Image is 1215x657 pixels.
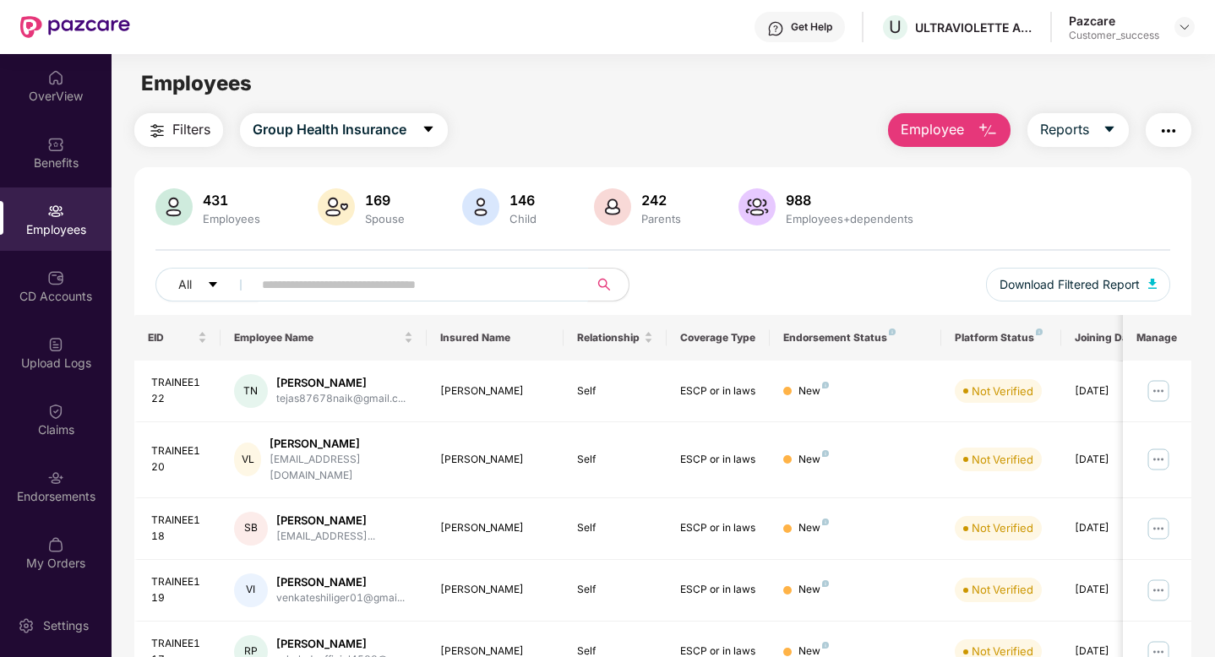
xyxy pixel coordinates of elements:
[972,451,1033,468] div: Not Verified
[148,331,194,345] span: EID
[234,573,268,607] div: VI
[18,617,35,634] img: svg+xml;base64,PHN2ZyBpZD0iU2V0dGluZy0yMHgyMCIgeG1sbnM9Imh0dHA6Ly93d3cudzMub3JnLzIwMDAvc3ZnIiB3aW...
[155,268,259,301] button: Allcaret-down
[822,450,829,457] img: svg+xml;base64,PHN2ZyB4bWxucz0iaHR0cDovL3d3dy53My5vcmcvMjAwMC9zdmciIHdpZHRoPSI4IiBoZWlnaHQ9IjgiIH...
[134,315,221,361] th: EID
[427,315,564,361] th: Insured Name
[680,520,756,536] div: ESCP or in laws
[234,331,400,345] span: Employee Name
[638,192,684,209] div: 242
[587,278,620,291] span: search
[587,268,629,301] button: search
[172,119,210,140] span: Filters
[889,328,896,335] img: svg+xml;base64,PHN2ZyB4bWxucz0iaHR0cDovL3d3dy53My5vcmcvMjAwMC9zdmciIHdpZHRoPSI4IiBoZWlnaHQ9IjgiIH...
[955,331,1048,345] div: Platform Status
[822,519,829,525] img: svg+xml;base64,PHN2ZyB4bWxucz0iaHR0cDovL3d3dy53My5vcmcvMjAwMC9zdmciIHdpZHRoPSI4IiBoZWlnaHQ9IjgiIH...
[178,275,192,294] span: All
[151,574,207,606] div: TRAINEE119
[577,331,640,345] span: Relationship
[276,513,375,529] div: [PERSON_NAME]
[270,436,412,452] div: [PERSON_NAME]
[47,136,64,153] img: svg+xml;base64,PHN2ZyBpZD0iQmVuZWZpdHMiIHhtbG5zPSJodHRwOi8vd3d3LnczLm9yZy8yMDAwL3N2ZyIgd2lkdGg9Ij...
[1036,328,1043,335] img: svg+xml;base64,PHN2ZyB4bWxucz0iaHR0cDovL3d3dy53My5vcmcvMjAwMC9zdmciIHdpZHRoPSI4IiBoZWlnaHQ9IjgiIH...
[822,382,829,388] img: svg+xml;base64,PHN2ZyB4bWxucz0iaHR0cDovL3d3dy53My5vcmcvMjAwMC9zdmciIHdpZHRoPSI4IiBoZWlnaHQ9IjgiIH...
[978,121,998,141] img: svg+xml;base64,PHN2ZyB4bWxucz0iaHR0cDovL3d3dy53My5vcmcvMjAwMC9zdmciIHhtbG5zOnhsaW5rPSJodHRwOi8vd3...
[151,375,207,407] div: TRAINEE122
[147,121,167,141] img: svg+xml;base64,PHN2ZyB4bWxucz0iaHR0cDovL3d3dy53My5vcmcvMjAwMC9zdmciIHdpZHRoPSIyNCIgaGVpZ2h0PSIyNC...
[798,582,829,598] div: New
[782,212,917,225] div: Employees+dependents
[221,315,427,361] th: Employee Name
[1075,452,1151,468] div: [DATE]
[253,119,406,140] span: Group Health Insurance
[1123,315,1191,361] th: Manage
[318,188,355,225] img: svg+xml;base64,PHN2ZyB4bWxucz0iaHR0cDovL3d3dy53My5vcmcvMjAwMC9zdmciIHhtbG5zOnhsaW5rPSJodHRwOi8vd3...
[47,336,64,353] img: svg+xml;base64,PHN2ZyBpZD0iVXBsb2FkX0xvZ3MiIGRhdGEtbmFtZT0iVXBsb2FkIExvZ3MiIHhtbG5zPSJodHRwOi8vd3...
[1000,275,1140,294] span: Download Filtered Report
[1027,113,1129,147] button: Reportscaret-down
[972,581,1033,598] div: Not Verified
[798,520,829,536] div: New
[47,69,64,86] img: svg+xml;base64,PHN2ZyBpZD0iSG9tZSIgeG1sbnM9Imh0dHA6Ly93d3cudzMub3JnLzIwMDAvc3ZnIiB3aWR0aD0iMjAiIG...
[362,212,408,225] div: Spouse
[594,188,631,225] img: svg+xml;base64,PHN2ZyB4bWxucz0iaHR0cDovL3d3dy53My5vcmcvMjAwMC9zdmciIHhtbG5zOnhsaW5rPSJodHRwOi8vd3...
[577,582,653,598] div: Self
[577,520,653,536] div: Self
[440,452,551,468] div: [PERSON_NAME]
[1069,13,1159,29] div: Pazcare
[276,636,401,652] div: [PERSON_NAME]
[1178,20,1191,34] img: svg+xml;base64,PHN2ZyBpZD0iRHJvcGRvd24tMzJ4MzIiIHhtbG5zPSJodHRwOi8vd3d3LnczLm9yZy8yMDAwL3N2ZyIgd2...
[422,122,435,138] span: caret-down
[506,192,540,209] div: 146
[680,452,756,468] div: ESCP or in laws
[680,582,756,598] div: ESCP or in laws
[798,383,829,399] div: New
[1145,446,1172,473] img: manageButton
[234,512,268,546] div: SB
[1148,279,1157,289] img: svg+xml;base64,PHN2ZyB4bWxucz0iaHR0cDovL3d3dy53My5vcmcvMjAwMC9zdmciIHhtbG5zOnhsaW5rPSJodHRwOi8vd3...
[276,574,405,590] div: [PERSON_NAME]
[47,203,64,220] img: svg+xml;base64,PHN2ZyBpZD0iRW1wbG95ZWVzIiB4bWxucz0iaHR0cDovL3d3dy53My5vcmcvMjAwMC9zdmciIHdpZHRoPS...
[440,520,551,536] div: [PERSON_NAME]
[440,383,551,399] div: [PERSON_NAME]
[199,192,264,209] div: 431
[638,212,684,225] div: Parents
[20,16,130,38] img: New Pazcare Logo
[1145,515,1172,542] img: manageButton
[791,20,832,34] div: Get Help
[276,375,406,391] div: [PERSON_NAME]
[822,642,829,649] img: svg+xml;base64,PHN2ZyB4bWxucz0iaHR0cDovL3d3dy53My5vcmcvMjAwMC9zdmciIHdpZHRoPSI4IiBoZWlnaHQ9IjgiIH...
[1145,577,1172,604] img: manageButton
[506,212,540,225] div: Child
[1075,582,1151,598] div: [DATE]
[680,383,756,399] div: ESCP or in laws
[767,20,784,37] img: svg+xml;base64,PHN2ZyBpZD0iSGVscC0zMngzMiIgeG1sbnM9Imh0dHA6Ly93d3cudzMub3JnLzIwMDAvc3ZnIiB3aWR0aD...
[1069,29,1159,42] div: Customer_success
[564,315,667,361] th: Relationship
[240,113,448,147] button: Group Health Insurancecaret-down
[47,269,64,286] img: svg+xml;base64,PHN2ZyBpZD0iQ0RfQWNjb3VudHMiIGRhdGEtbmFtZT0iQ0QgQWNjb3VudHMiIHhtbG5zPSJodHRwOi8vd3...
[577,383,653,399] div: Self
[1158,121,1179,141] img: svg+xml;base64,PHN2ZyB4bWxucz0iaHR0cDovL3d3dy53My5vcmcvMjAwMC9zdmciIHdpZHRoPSIyNCIgaGVpZ2h0PSIyNC...
[915,19,1033,35] div: ULTRAVIOLETTE AUTOMOTIVE PRIVATE LIMITED
[1103,122,1116,138] span: caret-down
[1040,119,1089,140] span: Reports
[783,331,928,345] div: Endorsement Status
[276,529,375,545] div: [EMAIL_ADDRESS]...
[47,403,64,420] img: svg+xml;base64,PHN2ZyBpZD0iQ2xhaW0iIHhtbG5zPSJodHRwOi8vd3d3LnczLm9yZy8yMDAwL3N2ZyIgd2lkdGg9IjIwIi...
[155,188,193,225] img: svg+xml;base64,PHN2ZyB4bWxucz0iaHR0cDovL3d3dy53My5vcmcvMjAwMC9zdmciIHhtbG5zOnhsaW5rPSJodHRwOi8vd3...
[47,536,64,553] img: svg+xml;base64,PHN2ZyBpZD0iTXlfT3JkZXJzIiBkYXRhLW5hbWU9Ik15IE9yZGVycyIgeG1sbnM9Imh0dHA6Ly93d3cudz...
[141,71,252,95] span: Employees
[1075,520,1151,536] div: [DATE]
[47,470,64,486] img: svg+xml;base64,PHN2ZyBpZD0iRW5kb3JzZW1lbnRzIiB4bWxucz0iaHR0cDovL3d3dy53My5vcmcvMjAwMC9zdmciIHdpZH...
[234,443,262,476] div: VL
[362,192,408,209] div: 169
[151,443,207,475] div: TRAINEE120
[207,279,219,292] span: caret-down
[738,188,776,225] img: svg+xml;base64,PHN2ZyB4bWxucz0iaHR0cDovL3d3dy53My5vcmcvMjAwMC9zdmciIHhtbG5zOnhsaW5rPSJodHRwOi8vd3...
[901,119,964,140] span: Employee
[667,315,770,361] th: Coverage Type
[986,268,1170,301] button: Download Filtered Report
[1061,315,1164,361] th: Joining Date
[888,113,1011,147] button: Employee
